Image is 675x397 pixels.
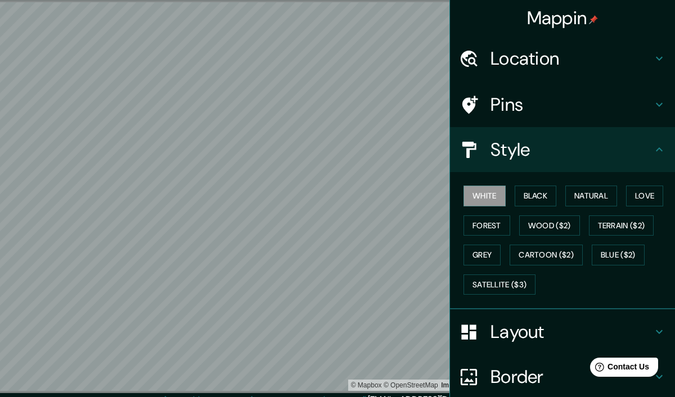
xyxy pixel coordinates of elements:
a: Map feedback [441,381,497,389]
h4: Mappin [527,7,598,29]
h4: Style [490,138,652,161]
button: Cartoon ($2) [510,245,583,265]
button: White [463,186,506,206]
h4: Border [490,366,652,388]
h4: Layout [490,321,652,343]
h4: Location [490,47,652,70]
button: Terrain ($2) [589,215,654,236]
h4: Pins [490,93,652,116]
a: Mapbox [351,381,382,389]
button: Grey [463,245,501,265]
div: Layout [450,309,675,354]
div: Location [450,36,675,81]
button: Wood ($2) [519,215,580,236]
img: pin-icon.png [589,15,598,24]
button: Natural [565,186,617,206]
button: Forest [463,215,510,236]
a: OpenStreetMap [384,381,438,389]
button: Satellite ($3) [463,274,535,295]
button: Blue ($2) [592,245,645,265]
div: Pins [450,82,675,127]
iframe: Help widget launcher [575,353,663,385]
button: Black [515,186,557,206]
button: Love [626,186,663,206]
div: Style [450,127,675,172]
